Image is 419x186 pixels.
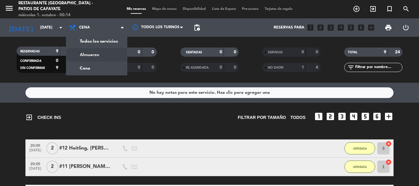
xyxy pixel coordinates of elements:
i: add_box [367,24,375,32]
strong: 0 [56,59,58,63]
span: Cena [79,25,90,30]
strong: 0 [316,50,319,54]
a: Todos los servicios [66,35,127,48]
span: Mis reservas [124,7,149,11]
span: Disponibilidad [180,7,209,11]
span: SIN CONFIRMAR [20,66,45,70]
strong: 0 [234,65,237,70]
a: Cena [66,62,127,75]
i: looks_3 [337,112,347,121]
i: looks_one [314,112,324,121]
button: ARRIBADA [344,142,375,154]
span: SERVIDAS [268,51,283,54]
span: Mapa de mesas [149,7,180,11]
span: 2 [46,161,58,173]
span: RE AGENDADA [186,66,209,69]
strong: 0 [138,65,140,70]
i: looks_6 [357,24,365,32]
strong: 9 [56,66,58,70]
span: 20:00 [28,160,43,167]
i: looks_one [306,24,314,32]
i: exit_to_app [25,114,33,121]
i: looks_4 [337,24,345,32]
strong: 24 [395,50,401,54]
i: filter_list [347,64,355,71]
span: CHECK INS [25,114,61,121]
i: add_circle_outline [353,5,360,13]
i: search [402,5,410,13]
span: [DATE] [28,167,43,174]
i: cancel [386,141,392,147]
span: Filtrar por tamaño [238,114,286,121]
span: RESERVADAS [20,50,40,53]
span: SENTADAS [186,51,202,54]
i: looks_5 [360,112,370,121]
input: Filtrar por nombre... [355,64,402,71]
strong: 4 [316,65,319,70]
span: Reservas para [274,25,304,30]
button: menu [5,4,14,15]
i: power_settings_new [402,24,409,31]
strong: 0 [152,50,155,54]
strong: 9 [56,49,58,53]
i: looks_4 [349,112,359,121]
span: Pre-acceso [239,7,262,11]
i: [DATE] [5,21,37,34]
i: looks_5 [347,24,355,32]
span: Lista de Espera [209,7,239,11]
span: [DATE] [28,148,43,155]
strong: 9 [384,50,386,54]
i: looks_two [325,112,335,121]
div: Restaurante [GEOGRAPHIC_DATA] - Patios de Cafayate [18,0,100,12]
strong: 0 [152,65,155,70]
div: miércoles 1. octubre - 00:14 [18,12,100,18]
span: 2 [46,142,58,154]
button: ARRIBADA [344,161,375,173]
span: Tarjetas de regalo [262,7,296,11]
a: Almuerzo [66,48,127,62]
div: #12 Heitling, [PERSON_NAME] [59,144,111,152]
strong: 0 [234,50,237,54]
div: #11 [PERSON_NAME], [PERSON_NAME] [59,163,111,171]
i: looks_3 [327,24,335,32]
strong: 0 [220,50,222,54]
i: looks_two [317,24,325,32]
span: ARRIBADA [353,147,367,150]
i: looks_6 [372,112,382,121]
span: print [385,24,392,31]
strong: 1 [302,65,304,70]
span: CONFIRMADA [20,59,41,63]
span: 20:00 [28,142,43,149]
span: TOTAL [348,51,357,54]
span: pending_actions [193,24,201,31]
i: add_box [384,112,394,121]
i: cancel [386,159,392,165]
span: TODOS [290,114,306,121]
i: menu [5,4,14,13]
strong: 0 [220,65,222,70]
i: exit_to_app [369,5,377,13]
i: arrow_drop_down [57,24,64,31]
div: No hay notas para este servicio. Haz clic para agregar una [149,89,270,96]
div: LOG OUT [397,18,414,37]
span: NO SHOW [268,66,283,69]
strong: 0 [302,50,304,54]
span: ARRIBADA [353,165,367,169]
strong: 0 [138,50,140,54]
i: turned_in_not [386,5,393,13]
